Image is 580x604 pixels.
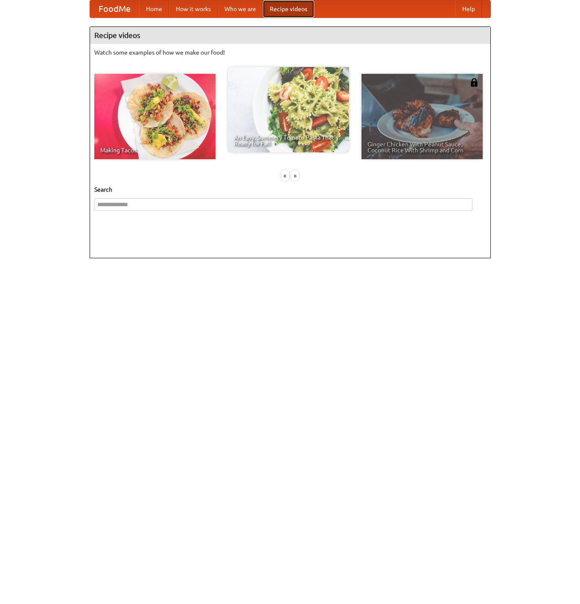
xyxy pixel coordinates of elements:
a: FoodMe [90,0,139,18]
p: Watch some examples of how we make our food! [94,48,486,57]
div: « [281,170,289,181]
a: How it works [169,0,218,18]
div: » [291,170,299,181]
a: Recipe videos [263,0,314,18]
a: An Easy, Summery Tomato Pasta That's Ready for Fall [228,67,349,152]
a: Who we are [218,0,263,18]
span: Making Tacos [100,147,210,153]
span: An Easy, Summery Tomato Pasta That's Ready for Fall [234,134,343,146]
h4: Recipe videos [90,27,490,44]
h5: Search [94,185,486,194]
a: Making Tacos [94,74,216,159]
a: Help [455,0,482,18]
a: Home [139,0,169,18]
img: 483408.png [470,78,478,87]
